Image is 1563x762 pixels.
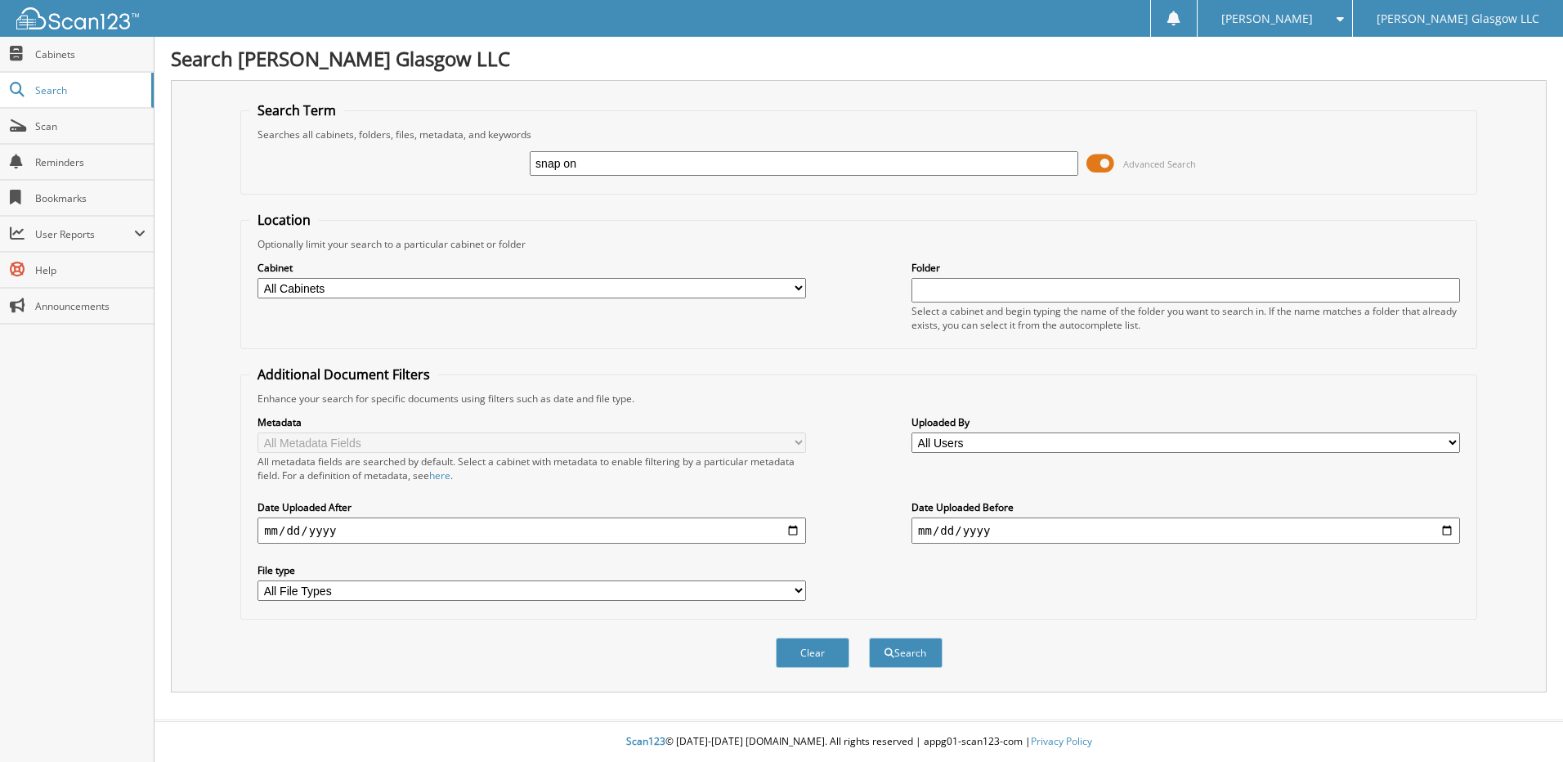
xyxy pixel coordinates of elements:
[258,518,806,544] input: start
[155,722,1563,762] div: © [DATE]-[DATE] [DOMAIN_NAME]. All rights reserved | appg01-scan123-com |
[35,47,146,61] span: Cabinets
[249,365,438,383] legend: Additional Document Filters
[249,211,319,229] legend: Location
[258,563,806,577] label: File type
[35,227,134,241] span: User Reports
[911,518,1460,544] input: end
[429,468,450,482] a: here
[1377,14,1539,24] span: [PERSON_NAME] Glasgow LLC
[869,638,943,668] button: Search
[35,83,143,97] span: Search
[1123,158,1196,170] span: Advanced Search
[249,101,344,119] legend: Search Term
[249,237,1468,251] div: Optionally limit your search to a particular cabinet or folder
[16,7,139,29] img: scan123-logo-white.svg
[911,261,1460,275] label: Folder
[35,119,146,133] span: Scan
[911,415,1460,429] label: Uploaded By
[258,261,806,275] label: Cabinet
[911,304,1460,332] div: Select a cabinet and begin typing the name of the folder you want to search in. If the name match...
[35,191,146,205] span: Bookmarks
[626,734,665,748] span: Scan123
[249,128,1468,141] div: Searches all cabinets, folders, files, metadata, and keywords
[258,455,806,482] div: All metadata fields are searched by default. Select a cabinet with metadata to enable filtering b...
[171,45,1547,72] h1: Search [PERSON_NAME] Glasgow LLC
[249,392,1468,406] div: Enhance your search for specific documents using filters such as date and file type.
[35,299,146,313] span: Announcements
[258,500,806,514] label: Date Uploaded After
[35,263,146,277] span: Help
[35,155,146,169] span: Reminders
[911,500,1460,514] label: Date Uploaded Before
[258,415,806,429] label: Metadata
[1031,734,1092,748] a: Privacy Policy
[1221,14,1313,24] span: [PERSON_NAME]
[776,638,849,668] button: Clear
